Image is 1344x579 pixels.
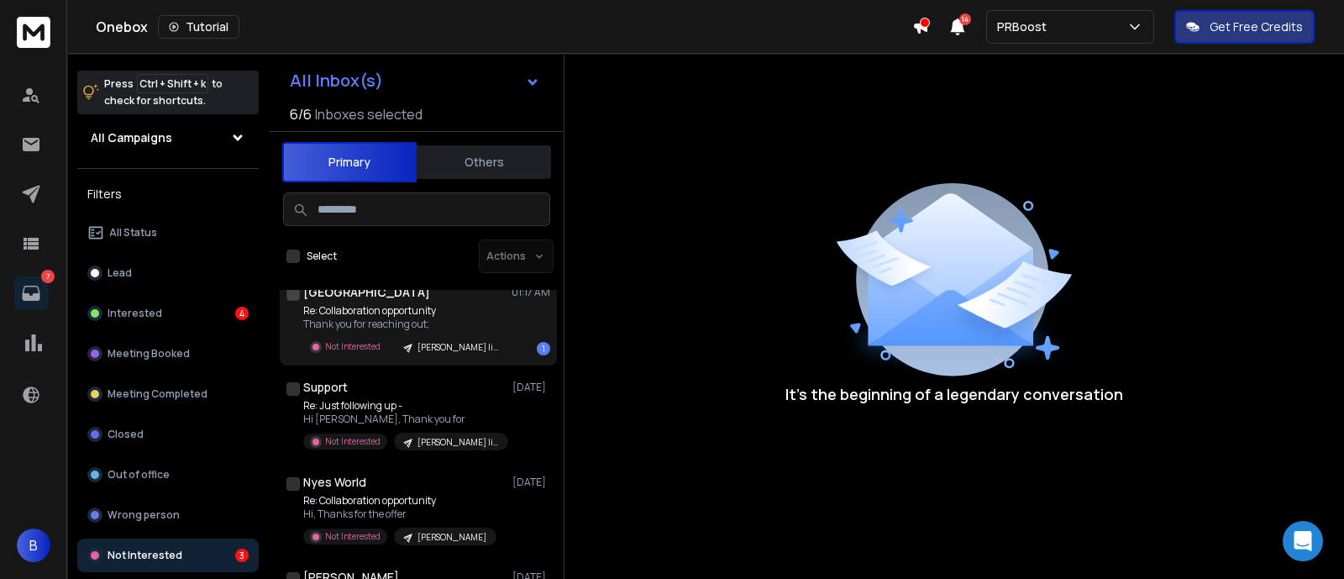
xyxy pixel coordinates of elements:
[158,15,239,39] button: Tutorial
[77,121,259,155] button: All Campaigns
[997,18,1053,35] p: PRBoost
[315,104,423,124] h3: Inboxes selected
[290,72,383,89] h1: All Inbox(s)
[303,379,348,396] h1: Support
[303,474,366,491] h1: Nyes World
[108,347,190,361] p: Meeting Booked
[303,304,505,318] p: Re: Collaboration opportunity
[325,340,381,353] p: Not Interested
[108,428,144,441] p: Closed
[417,436,498,449] p: [PERSON_NAME] list
[959,13,971,25] span: 14
[77,418,259,451] button: Closed
[109,226,157,239] p: All Status
[235,307,249,320] div: 4
[1283,521,1323,561] div: Open Intercom Messenger
[282,142,417,182] button: Primary
[325,530,381,543] p: Not Interested
[307,250,337,263] label: Select
[417,531,486,544] p: [PERSON_NAME]
[303,318,505,331] p: Thank you for reaching out;
[77,182,259,206] h3: Filters
[77,458,259,492] button: Out of office
[1210,18,1303,35] p: Get Free Credits
[537,342,550,355] div: 1
[303,413,505,426] p: Hi [PERSON_NAME], Thank you for
[77,377,259,411] button: Meeting Completed
[785,382,1123,406] p: It’s the beginning of a legendary conversation
[512,476,550,489] p: [DATE]
[108,508,180,522] p: Wrong person
[303,399,505,413] p: Re: Just following up -
[108,468,170,482] p: Out of office
[77,337,259,371] button: Meeting Booked
[512,286,550,299] p: 01:17 AM
[1174,10,1315,44] button: Get Free Credits
[77,539,259,572] button: Not Interested3
[137,74,208,93] span: Ctrl + Shift + k
[104,76,223,109] p: Press to check for shortcuts.
[276,64,554,97] button: All Inbox(s)
[417,341,498,354] p: [PERSON_NAME] list
[77,498,259,532] button: Wrong person
[96,15,912,39] div: Onebox
[41,270,55,283] p: 7
[303,508,496,521] p: Hi, Thanks for the offer
[108,266,132,280] p: Lead
[303,494,496,508] p: Re: Collaboration opportunity
[77,256,259,290] button: Lead
[77,216,259,250] button: All Status
[417,144,551,181] button: Others
[303,284,430,301] h1: [GEOGRAPHIC_DATA]
[108,387,207,401] p: Meeting Completed
[14,276,48,310] a: 7
[512,381,550,394] p: [DATE]
[91,129,172,146] h1: All Campaigns
[17,529,50,562] button: B
[108,549,182,562] p: Not Interested
[235,549,249,562] div: 3
[290,104,312,124] span: 6 / 6
[325,435,381,448] p: Not Interested
[77,297,259,330] button: Interested4
[108,307,162,320] p: Interested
